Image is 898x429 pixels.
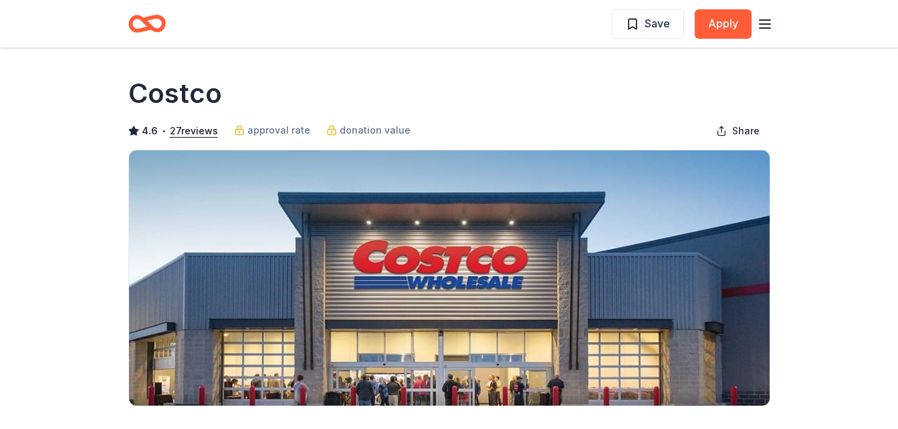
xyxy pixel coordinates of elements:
h1: Costco [128,75,222,112]
span: Save [645,15,670,32]
span: donation value [340,122,411,138]
span: 4.6 [142,123,158,139]
button: 27reviews [170,123,218,139]
a: Home [128,8,166,39]
a: approval rate [234,122,310,138]
button: Share [705,118,770,144]
button: Apply [695,9,752,39]
span: approval rate [247,122,310,138]
button: Save [612,9,684,39]
img: Image for Costco [129,150,770,406]
span: Share [732,123,760,139]
a: donation value [326,122,411,138]
span: • [161,126,166,136]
